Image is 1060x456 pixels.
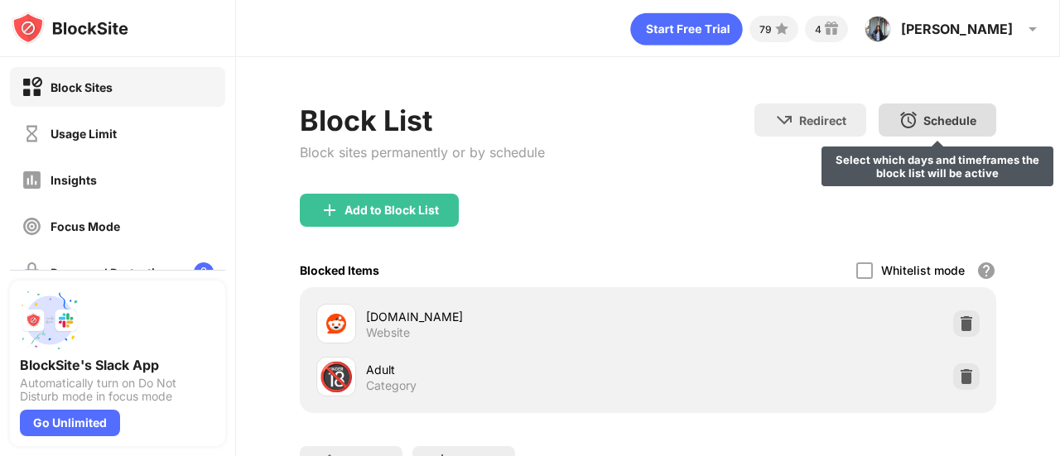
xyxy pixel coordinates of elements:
img: logo-blocksite.svg [12,12,128,45]
img: block-on.svg [22,77,42,98]
div: Select which days and timeframes the block list will be active [828,153,1047,180]
div: 4 [815,23,821,36]
div: Automatically turn on Do Not Disturb mode in focus mode [20,377,215,403]
div: Website [366,325,410,340]
div: animation [630,12,743,46]
div: Block List [300,103,545,137]
img: points-small.svg [772,19,792,39]
div: Password Protection [51,266,170,280]
div: Add to Block List [344,204,439,217]
div: Redirect [799,113,846,127]
div: Usage Limit [51,127,117,141]
img: time-usage-off.svg [22,123,42,144]
div: [DOMAIN_NAME] [366,308,648,325]
img: favicons [326,314,346,334]
div: Schedule [923,113,976,127]
div: Insights [51,173,97,187]
img: insights-off.svg [22,170,42,190]
div: Blocked Items [300,263,379,277]
img: push-slack.svg [20,290,79,350]
img: focus-off.svg [22,216,42,237]
div: 79 [759,23,772,36]
div: Go Unlimited [20,410,120,436]
div: 🔞 [319,360,354,394]
div: Block Sites [51,80,113,94]
div: Block sites permanently or by schedule [300,144,545,161]
img: ACg8ocLQmUNVdzoESK7Cur2CFxyGiEnlsW4LbYPUllbpVjfJRlpuGIO9=s96-c [865,16,891,42]
div: Adult [366,361,648,378]
div: Whitelist mode [881,263,965,277]
div: BlockSite's Slack App [20,357,215,373]
div: Category [366,378,417,393]
img: password-protection-off.svg [22,262,42,283]
div: [PERSON_NAME] [901,21,1013,37]
img: reward-small.svg [821,19,841,39]
img: lock-menu.svg [194,262,214,282]
div: Focus Mode [51,219,120,233]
